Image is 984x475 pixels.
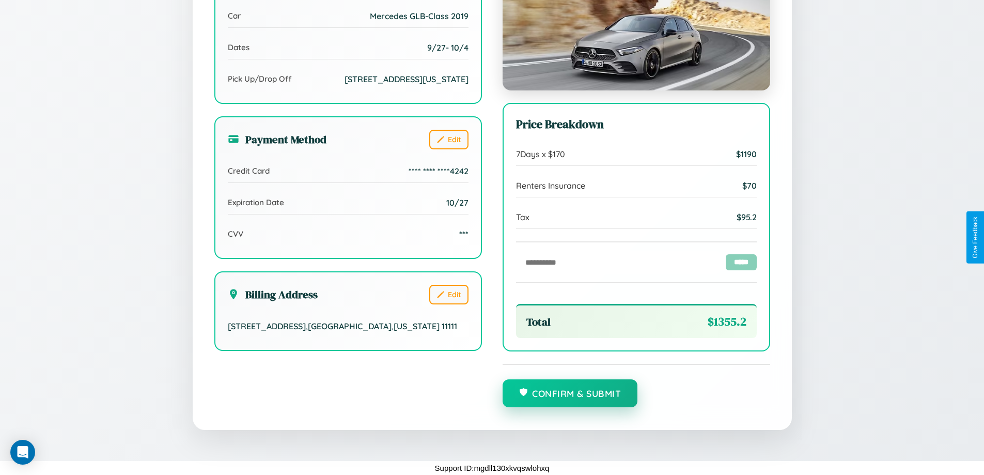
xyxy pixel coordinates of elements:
span: [STREET_ADDRESS] , [GEOGRAPHIC_DATA] , [US_STATE] 11111 [228,321,457,331]
span: CVV [228,229,243,239]
span: 7 Days x $ 170 [516,149,565,159]
span: 10/27 [446,197,468,208]
span: Renters Insurance [516,180,585,191]
span: Credit Card [228,166,270,176]
span: Total [526,314,551,329]
span: Expiration Date [228,197,284,207]
span: [STREET_ADDRESS][US_STATE] [345,74,468,84]
span: 9 / 27 - 10 / 4 [427,42,468,53]
span: Pick Up/Drop Off [228,74,292,84]
h3: Billing Address [228,287,318,302]
span: Tax [516,212,529,222]
button: Edit [429,130,468,149]
p: Support ID: mgdll130xkvqswlohxq [435,461,550,475]
span: Car [228,11,241,21]
span: Dates [228,42,249,52]
span: $ 70 [742,180,757,191]
span: $ 95.2 [737,212,757,222]
div: Open Intercom Messenger [10,440,35,465]
h3: Price Breakdown [516,116,757,132]
h3: Payment Method [228,132,326,147]
button: Confirm & Submit [503,379,638,407]
span: $ 1190 [736,149,757,159]
span: Mercedes GLB-Class 2019 [370,11,468,21]
span: $ 1355.2 [708,314,746,330]
button: Edit [429,285,468,304]
div: Give Feedback [972,217,979,258]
